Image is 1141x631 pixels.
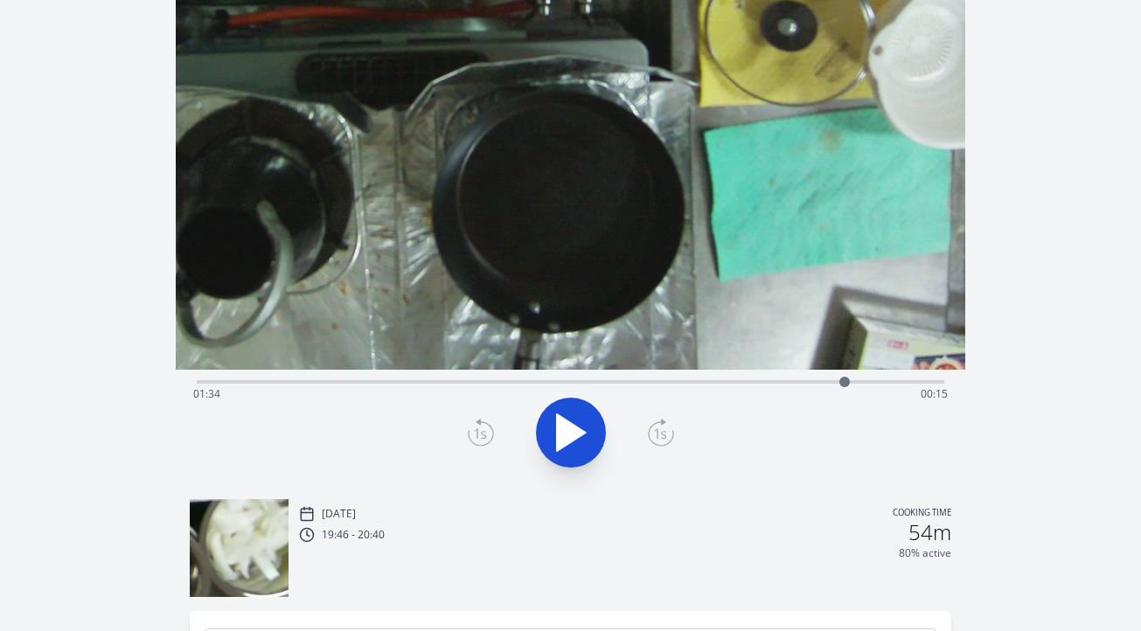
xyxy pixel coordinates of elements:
[908,522,951,543] h2: 54m
[893,506,951,522] p: Cooking time
[899,546,951,560] p: 80% active
[193,386,220,401] span: 01:34
[921,386,948,401] span: 00:15
[190,499,288,597] img: 251001104654_thumb.jpeg
[322,507,356,521] p: [DATE]
[322,528,385,542] p: 19:46 - 20:40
